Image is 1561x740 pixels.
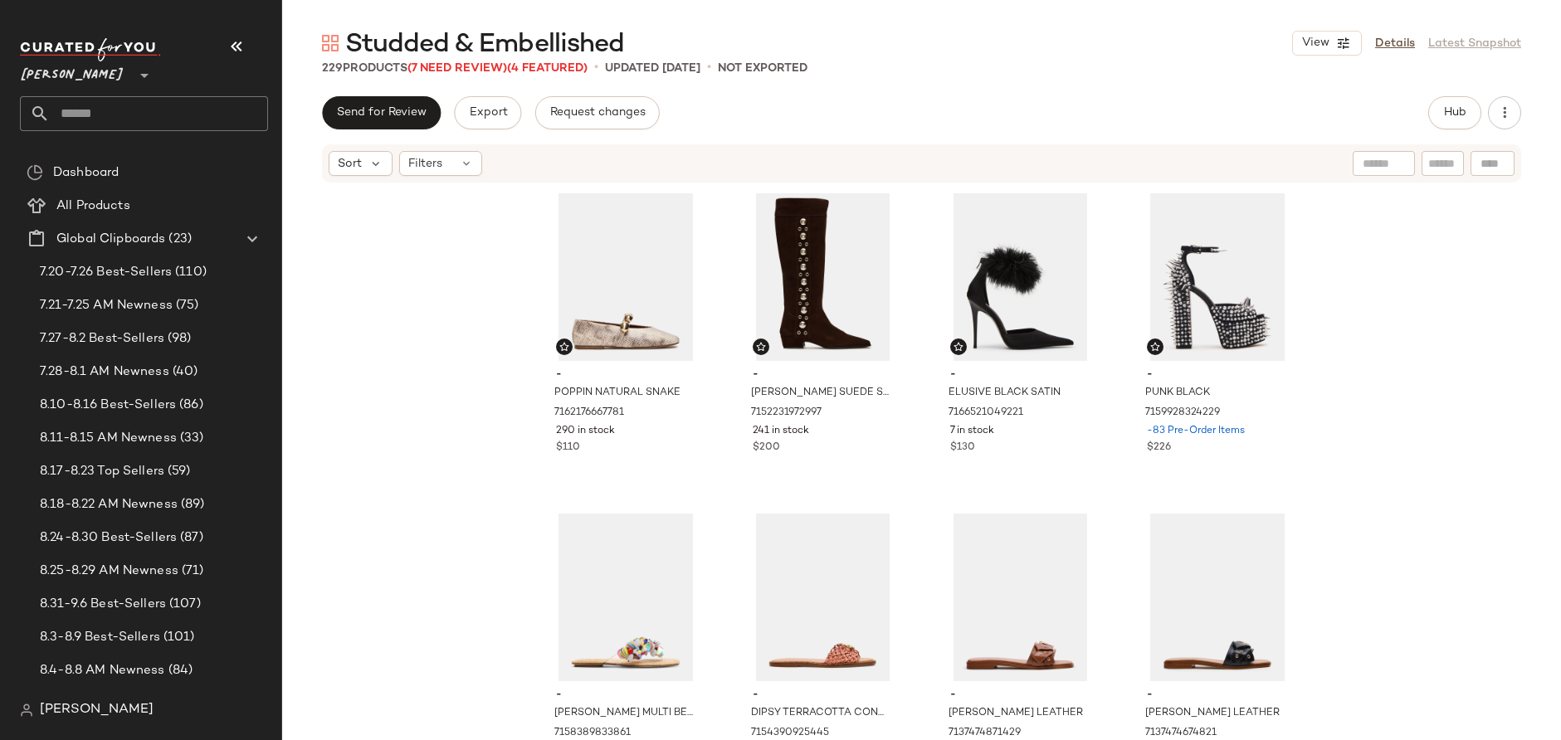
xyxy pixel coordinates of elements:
span: - [556,368,696,382]
span: 8.24-8.30 Best-Sellers [40,528,177,548]
span: - [753,368,893,382]
span: 8.17-8.23 Top Sellers [40,462,164,481]
span: 7162176667781 [554,406,624,421]
span: - [1147,368,1287,382]
span: $226 [1147,441,1171,455]
div: Products [322,60,588,77]
button: Export [454,96,521,129]
span: (110) [172,263,207,282]
span: DIPSY TERRACOTTA CONCH [751,706,891,721]
span: • [594,58,598,78]
span: [PERSON_NAME] MULTI BEADS [554,706,695,721]
span: 7.21-7.25 AM Newness [40,296,173,315]
img: STEVEMADDEN_SHOES_ELUSIVE_BLACK-SATIN.jpg [937,193,1104,361]
img: svg%3e [954,342,963,352]
img: cfy_white_logo.C9jOOHJF.svg [20,38,161,61]
button: Send for Review [322,96,441,129]
span: [PERSON_NAME] [40,700,154,720]
span: (33) [177,429,204,448]
span: 290 in stock [556,424,615,439]
img: STEVEMADDEN_SHOES_DIPSY-C_TERRACOTTA_01.jpg [739,514,906,681]
button: Request changes [535,96,660,129]
img: svg%3e [20,703,33,717]
span: 7166521049221 [949,406,1023,421]
span: 8.4-8.8 AM Newness [40,661,165,680]
img: svg%3e [559,342,569,352]
span: Studded & Embellished [345,28,624,61]
span: [PERSON_NAME] SUEDE STUDS [751,386,891,401]
span: - [950,368,1090,382]
span: (4 Featured) [507,62,588,75]
span: $130 [950,441,975,455]
span: - [556,688,696,703]
span: All Products [56,197,130,216]
span: (7 Need Review) [407,62,507,75]
span: $110 [556,441,580,455]
span: 8.31-9.6 Best-Sellers [40,595,166,614]
span: 7152231972997 [751,406,822,421]
img: STEVEMADDEN_SHOES_HILARIA_BLACK-LEATHER_01.jpg [1134,514,1300,681]
a: Details [1375,35,1415,52]
img: STEVEMADDEN_SHOES_DINGO-S_BROWN-SUEDE.jpg [739,193,906,361]
img: STEVEMADDEN_SHOES_HILARIA_TAN-LEATHER_01.jpg [937,514,1104,681]
span: (23) [165,230,192,249]
span: 241 in stock [753,424,809,439]
span: 8.3-8.9 Best-Sellers [40,628,160,647]
span: [PERSON_NAME] [20,56,124,86]
p: Not Exported [718,60,807,77]
span: (98) [164,329,192,348]
span: Send for Review [336,106,427,119]
span: View [1301,37,1329,50]
span: ELUSIVE BLACK SATIN [949,386,1061,401]
span: (71) [178,562,204,581]
span: - [753,688,893,703]
span: (84) [165,661,193,680]
span: $200 [753,441,780,455]
img: svg%3e [322,35,339,51]
span: (86) [176,396,203,415]
span: [PERSON_NAME] LEATHER [1145,706,1280,721]
img: svg%3e [756,342,766,352]
span: Hub [1443,106,1466,119]
span: Sort [338,155,362,173]
img: svg%3e [27,164,43,181]
img: STEVEMADDEN_SHOES_PUNK_BLACK_01.jpg [1134,193,1300,361]
button: Hub [1428,96,1481,129]
span: 8.11-8.15 AM Newness [40,429,177,448]
span: Dashboard [53,163,119,183]
span: 7.20-7.26 Best-Sellers [40,263,172,282]
span: - [950,688,1090,703]
span: PUNK BLACK [1145,386,1210,401]
span: [PERSON_NAME] LEATHER [949,706,1083,721]
span: Filters [408,155,442,173]
span: 7.28-8.1 AM Newness [40,363,169,382]
span: • [707,58,711,78]
span: Global Clipboards [56,230,165,249]
span: 8.10-8.16 Best-Sellers [40,396,176,415]
span: 229 [322,62,343,75]
span: 8.18-8.22 AM Newness [40,495,178,514]
span: (40) [169,363,198,382]
span: 7.27-8.2 Best-Sellers [40,329,164,348]
span: (59) [164,462,191,481]
span: (87) [177,528,203,548]
span: Export [468,106,507,119]
span: -83 Pre-Order Items [1147,424,1245,439]
span: (101) [160,628,195,647]
span: 7 in stock [950,424,994,439]
span: (89) [178,495,205,514]
span: 7159928324229 [1145,406,1220,421]
span: - [1147,688,1287,703]
img: svg%3e [1150,342,1160,352]
img: STEVEMADDEN_SHOES_TRELLA-B_MULTI_01.jpg [543,514,710,681]
p: updated [DATE] [605,60,700,77]
span: 8.25-8.29 AM Newness [40,562,178,581]
span: POPPIN NATURAL SNAKE [554,386,680,401]
span: (75) [173,296,199,315]
img: STEVEMADDEN_SHOES_POPPIN_NATURAL-SNAKE_1e6a50de-b197-473a-b86f-2ffb2bf26c83.jpg [543,193,710,361]
button: View [1292,31,1362,56]
span: Request changes [549,106,646,119]
span: (107) [166,595,201,614]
